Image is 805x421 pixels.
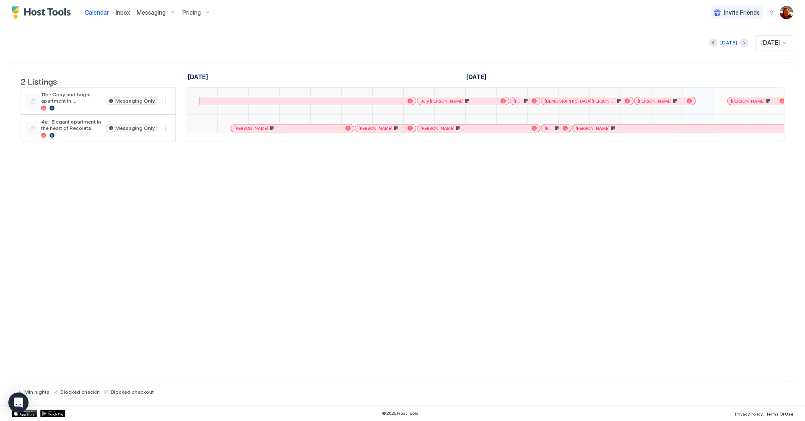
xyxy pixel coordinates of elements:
[576,126,610,131] span: [PERSON_NAME]
[735,411,763,416] span: Privacy Policy
[386,85,394,93] span: Sat
[85,8,109,17] a: Calendar
[316,83,335,95] a: October 2, 2025
[634,85,644,93] span: Sun
[412,85,415,93] span: 5
[574,85,580,93] span: Fri
[379,83,396,95] a: October 4, 2025
[709,39,717,47] button: Previous month
[285,83,304,95] a: October 1, 2025
[381,85,385,93] span: 4
[447,85,457,93] span: Mon
[603,85,611,93] span: Sat
[628,85,633,93] span: 12
[416,85,426,93] span: Sun
[421,126,454,131] span: [PERSON_NAME]
[160,123,170,133] div: menu
[440,83,460,95] a: October 6, 2025
[766,8,776,18] div: menu
[60,389,100,395] span: Blocked checkin
[41,91,103,104] span: 11b · Cosy and bright apartment in [GEOGRAPHIC_DATA]
[182,9,201,16] span: Pricing
[421,98,464,104] span: July [PERSON_NAME]
[735,409,763,418] a: Privacy Policy
[718,83,740,95] a: October 15, 2025
[160,123,170,133] button: More options
[502,83,522,95] a: October 8, 2025
[658,85,663,93] span: 13
[291,85,301,93] span: Wed
[598,85,602,93] span: 11
[221,83,244,95] a: September 29, 2025
[111,389,154,395] span: Blocked checkout
[8,393,29,413] div: Open Intercom Messenger
[533,83,552,95] a: October 9, 2025
[780,6,793,19] div: User profile
[85,9,109,16] span: Calendar
[24,389,49,395] span: Min nights
[116,8,130,17] a: Inbox
[21,75,57,87] span: 2 Listings
[720,85,725,93] span: 15
[191,83,212,95] a: September 28, 2025
[382,411,418,416] span: © 2025 Host Tools
[234,126,268,131] span: [PERSON_NAME]
[410,83,428,95] a: October 5, 2025
[782,83,799,95] a: October 17, 2025
[504,85,507,93] span: 8
[540,85,550,93] span: Thu
[509,85,519,93] span: Wed
[160,96,170,106] button: More options
[514,98,522,104] span: [PERSON_NAME]
[223,85,230,93] span: 29
[752,85,757,93] span: 16
[358,126,392,131] span: [PERSON_NAME]
[731,98,765,104] span: [PERSON_NAME]
[720,39,737,46] div: [DATE]
[690,85,696,93] span: 14
[750,83,770,95] a: October 16, 2025
[766,411,793,416] span: Terms Of Use
[545,126,553,131] span: [PERSON_NAME]
[656,83,678,95] a: October 13, 2025
[201,85,210,93] span: Sun
[567,85,573,93] span: 10
[758,85,768,93] span: Thu
[535,85,539,93] span: 9
[41,119,103,131] span: 4a · Elegant apartment in the heart of Recoleta
[12,6,75,19] a: Host Tools Logo
[638,98,672,104] span: [PERSON_NAME]
[351,85,355,93] span: 3
[287,85,289,93] span: 1
[318,85,322,93] span: 2
[160,96,170,106] div: menu
[323,85,332,93] span: Thu
[12,410,37,417] a: App Store
[665,85,675,93] span: Mon
[761,39,780,46] span: [DATE]
[596,83,613,95] a: October 11, 2025
[349,83,364,95] a: October 3, 2025
[766,409,793,418] a: Terms Of Use
[263,85,272,93] span: Tue
[231,85,242,93] span: Mon
[565,83,582,95] a: October 10, 2025
[545,98,615,104] span: [DEMOGRAPHIC_DATA][PERSON_NAME]
[193,85,200,93] span: 28
[724,9,760,16] span: Invite Friends
[740,39,748,47] button: Next month
[688,83,708,95] a: October 14, 2025
[727,85,737,93] span: Wed
[474,85,477,93] span: 7
[472,83,490,95] a: October 7, 2025
[478,85,488,93] span: Tue
[626,83,646,95] a: October 12, 2025
[697,85,706,93] span: Tue
[719,38,738,48] button: [DATE]
[356,85,362,93] span: Fri
[137,9,166,16] span: Messaging
[186,71,210,83] a: September 28, 2025
[255,85,262,93] span: 30
[464,71,488,83] a: October 1, 2025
